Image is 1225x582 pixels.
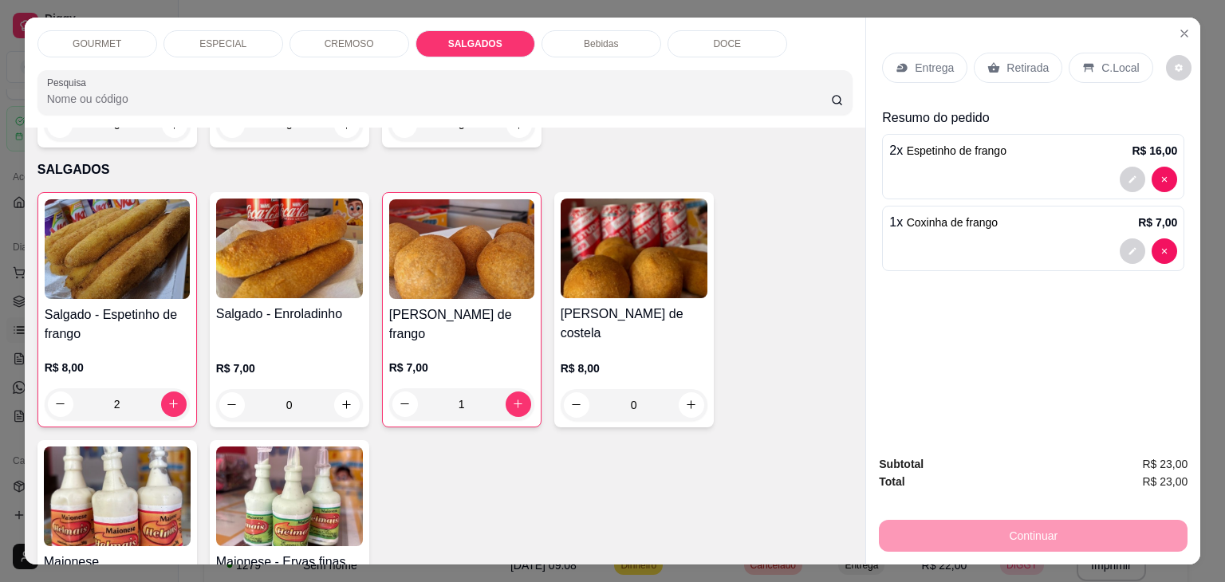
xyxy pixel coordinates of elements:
p: CREMOSO [325,37,374,50]
p: 1 x [889,213,998,232]
strong: Subtotal [879,458,924,470]
button: decrease-product-quantity [564,392,589,418]
img: product-image [216,199,363,298]
button: increase-product-quantity [679,392,704,418]
button: decrease-product-quantity [1120,167,1145,192]
p: R$ 8,00 [45,360,190,376]
p: C.Local [1101,60,1139,76]
h4: Salgado - Espetinho de frango [45,305,190,344]
p: R$ 8,00 [561,360,707,376]
button: decrease-product-quantity [219,392,245,418]
p: Entrega [915,60,954,76]
button: decrease-product-quantity [1166,55,1192,81]
p: R$ 7,00 [1138,214,1177,230]
p: Bebidas [584,37,618,50]
label: Pesquisa [47,76,92,89]
h4: [PERSON_NAME] de costela [561,305,707,343]
img: product-image [44,446,191,546]
button: decrease-product-quantity [1152,238,1177,264]
p: R$ 7,00 [389,360,534,376]
button: decrease-product-quantity [1152,167,1177,192]
p: ESPECIAL [199,37,246,50]
button: increase-product-quantity [161,391,187,417]
h4: [PERSON_NAME] de frango [389,305,534,344]
h4: Maionese [44,553,191,572]
p: Resumo do pedido [882,108,1184,128]
h4: Salgado - Enroladinho [216,305,363,324]
button: Close [1172,21,1197,46]
button: increase-product-quantity [506,391,531,417]
strong: Total [879,475,904,488]
p: R$ 7,00 [216,360,363,376]
span: R$ 23,00 [1142,473,1188,490]
button: decrease-product-quantity [1120,238,1145,264]
button: increase-product-quantity [334,392,360,418]
p: DOCE [713,37,741,50]
p: Retirada [1006,60,1049,76]
img: product-image [45,199,190,299]
button: decrease-product-quantity [48,391,73,417]
p: R$ 16,00 [1132,143,1177,159]
h4: Maionese - Ervas finas [216,553,363,572]
p: GOURMET [73,37,121,50]
img: product-image [389,199,534,299]
button: decrease-product-quantity [392,391,418,417]
img: product-image [216,446,363,546]
p: 2 x [889,141,1006,160]
input: Pesquisa [47,91,831,107]
img: product-image [561,199,707,298]
span: Espetinho de frango [907,144,1006,157]
span: R$ 23,00 [1142,455,1188,473]
span: Coxinha de frango [907,216,998,229]
p: SALGADOS [37,160,853,179]
p: SALGADOS [448,37,502,50]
